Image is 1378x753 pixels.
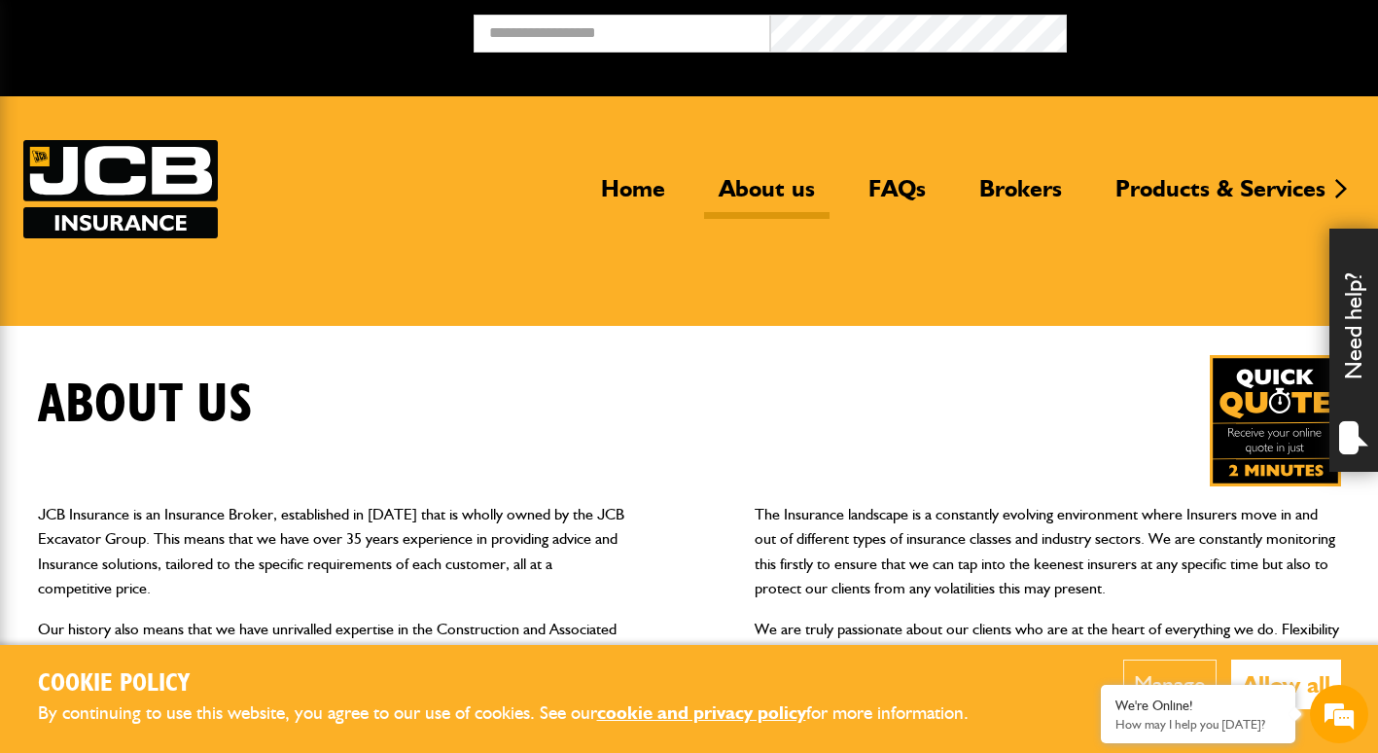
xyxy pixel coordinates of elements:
[704,174,830,219] a: About us
[755,502,1341,601] p: The Insurance landscape is a constantly evolving environment where Insurers move in and out of di...
[38,669,1001,699] h2: Cookie Policy
[38,373,253,438] h1: About us
[1115,698,1281,714] div: We're Online!
[23,140,218,238] img: JCB Insurance Services logo
[1101,174,1340,219] a: Products & Services
[755,617,1341,716] p: We are truly passionate about our clients who are at the heart of everything we do. Flexibility i...
[1123,660,1217,709] button: Manage
[1329,229,1378,472] div: Need help?
[38,617,624,741] p: Our history also means that we have unrivalled expertise in the Construction and Associated Indus...
[1210,355,1341,486] img: Quick Quote
[1210,355,1341,486] a: Get your insurance quote in just 2-minutes
[23,140,218,238] a: JCB Insurance Services
[38,502,624,601] p: JCB Insurance is an Insurance Broker, established in [DATE] that is wholly owned by the JCB Excav...
[38,699,1001,729] p: By continuing to use this website, you agree to our use of cookies. See our for more information.
[1067,15,1363,45] button: Broker Login
[586,174,680,219] a: Home
[1115,717,1281,732] p: How may I help you today?
[1231,660,1341,709] button: Allow all
[965,174,1077,219] a: Brokers
[597,701,806,724] a: cookie and privacy policy
[854,174,940,219] a: FAQs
